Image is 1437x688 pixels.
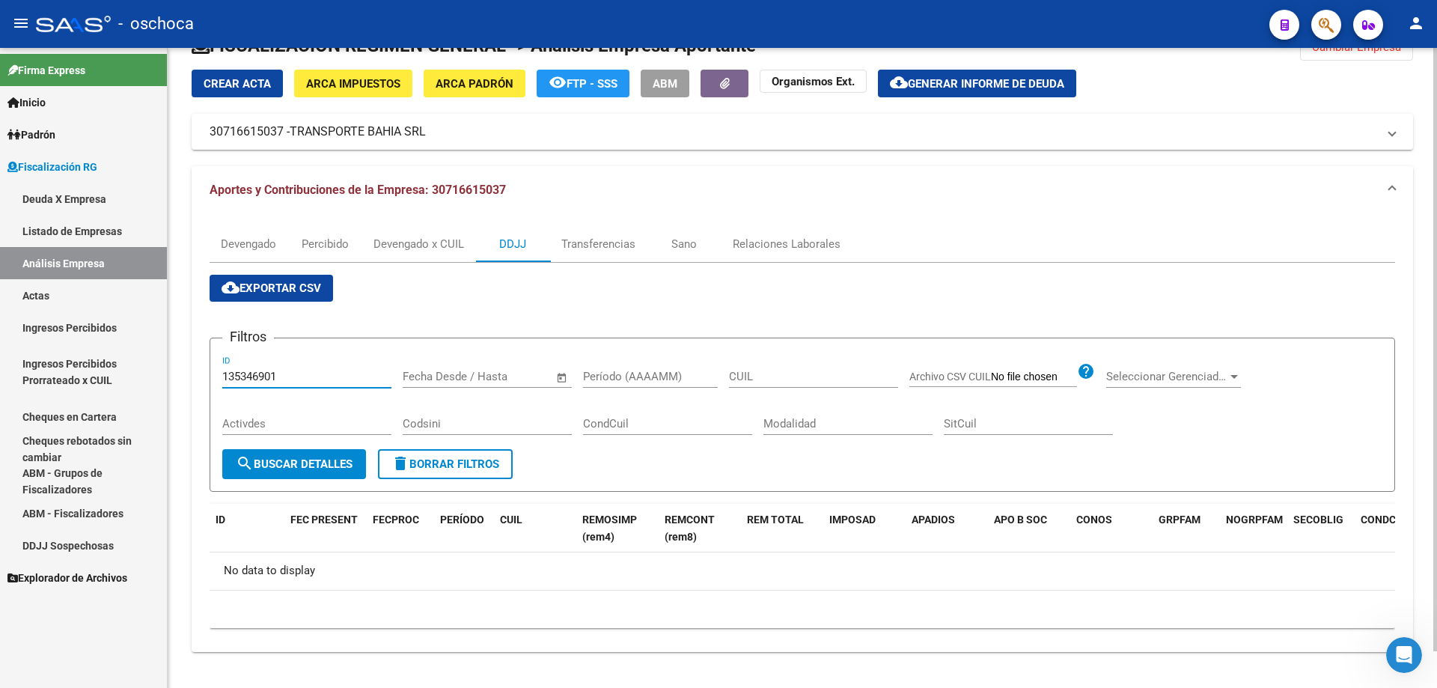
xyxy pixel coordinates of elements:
[1076,514,1112,526] span: CONOS
[1293,514,1343,526] span: SECOBLIG
[1159,514,1200,526] span: GRPFAM
[12,14,30,32] mat-icon: menu
[210,124,1377,140] mat-panel-title: 30716615037 -
[290,124,426,140] span: TRANSPORTE BAHIA SRL
[908,77,1064,91] span: Generar informe de deuda
[760,70,867,93] button: Organismos Ext.
[1355,504,1422,553] datatable-header-cell: CONDCUIL
[367,504,434,553] datatable-header-cell: FECPROC
[890,73,908,91] mat-icon: cloud_download
[1077,362,1095,380] mat-icon: help
[7,159,97,175] span: Fiscalización RG
[1153,504,1220,553] datatable-header-cell: GRPFAM
[567,77,617,91] span: FTP - SSS
[192,70,283,97] button: Crear Acta
[1361,514,1412,526] span: CONDCUIL
[823,504,906,553] datatable-header-cell: IMPOSAD
[912,514,955,526] span: APADIOS
[477,370,549,383] input: Fecha fin
[210,504,284,553] datatable-header-cell: ID
[1106,370,1227,383] span: Seleccionar Gerenciador
[991,371,1077,384] input: Archivo CSV CUIL
[391,454,409,472] mat-icon: delete
[236,454,254,472] mat-icon: search
[641,70,689,97] button: ABM
[7,127,55,143] span: Padrón
[878,70,1076,97] button: Generar informe de deuda
[829,514,876,526] span: IMPOSAD
[204,77,271,91] span: Crear Acta
[499,236,526,252] div: DDJJ
[561,236,635,252] div: Transferencias
[221,236,276,252] div: Devengado
[434,504,494,553] datatable-header-cell: PERÍODO
[1287,504,1355,553] datatable-header-cell: SECOBLIG
[1220,504,1287,553] datatable-header-cell: NOGRPFAM
[741,504,823,553] datatable-header-cell: REM TOTAL
[210,275,333,302] button: Exportar CSV
[284,504,367,553] datatable-header-cell: FEC PRESENT
[494,504,576,553] datatable-header-cell: CUIL
[653,77,677,91] span: ABM
[1226,514,1283,526] span: NOGRPFAM
[772,75,855,88] strong: Organismos Ext.
[222,326,274,347] h3: Filtros
[537,70,629,97] button: FTP - SSS
[7,62,85,79] span: Firma Express
[671,236,697,252] div: Sano
[192,214,1413,652] div: Aportes y Contribuciones de la Empresa: 30716615037
[290,514,358,526] span: FEC PRESENT
[994,514,1047,526] span: APO B SOC
[1386,637,1422,673] iframe: Intercom live chat
[500,514,522,526] span: CUIL
[373,236,464,252] div: Devengado x CUIL
[222,449,366,479] button: Buscar Detalles
[549,73,567,91] mat-icon: remove_red_eye
[7,570,127,586] span: Explorador de Archivos
[302,236,349,252] div: Percibido
[7,94,46,111] span: Inicio
[1407,14,1425,32] mat-icon: person
[236,457,353,471] span: Buscar Detalles
[659,504,741,553] datatable-header-cell: REMCONT (rem8)
[210,183,506,197] span: Aportes y Contribuciones de la Empresa: 30716615037
[424,70,525,97] button: ARCA Padrón
[906,504,988,553] datatable-header-cell: APADIOS
[1070,504,1153,553] datatable-header-cell: CONOS
[118,7,194,40] span: - oschoca
[216,514,225,526] span: ID
[733,236,840,252] div: Relaciones Laborales
[222,278,239,296] mat-icon: cloud_download
[192,114,1413,150] mat-expansion-panel-header: 30716615037 -TRANSPORTE BAHIA SRL
[403,370,463,383] input: Fecha inicio
[192,166,1413,214] mat-expansion-panel-header: Aportes y Contribuciones de la Empresa: 30716615037
[909,371,991,383] span: Archivo CSV CUIL
[306,77,400,91] span: ARCA Impuestos
[436,77,513,91] span: ARCA Padrón
[378,449,513,479] button: Borrar Filtros
[554,369,571,386] button: Open calendar
[210,552,1395,590] div: No data to display
[576,504,659,553] datatable-header-cell: REMOSIMP (rem4)
[294,70,412,97] button: ARCA Impuestos
[222,281,321,295] span: Exportar CSV
[391,457,499,471] span: Borrar Filtros
[373,514,419,526] span: FECPROC
[665,514,715,543] span: REMCONT (rem8)
[988,504,1070,553] datatable-header-cell: APO B SOC
[440,514,484,526] span: PERÍODO
[747,514,804,526] span: REM TOTAL
[582,514,637,543] span: REMOSIMP (rem4)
